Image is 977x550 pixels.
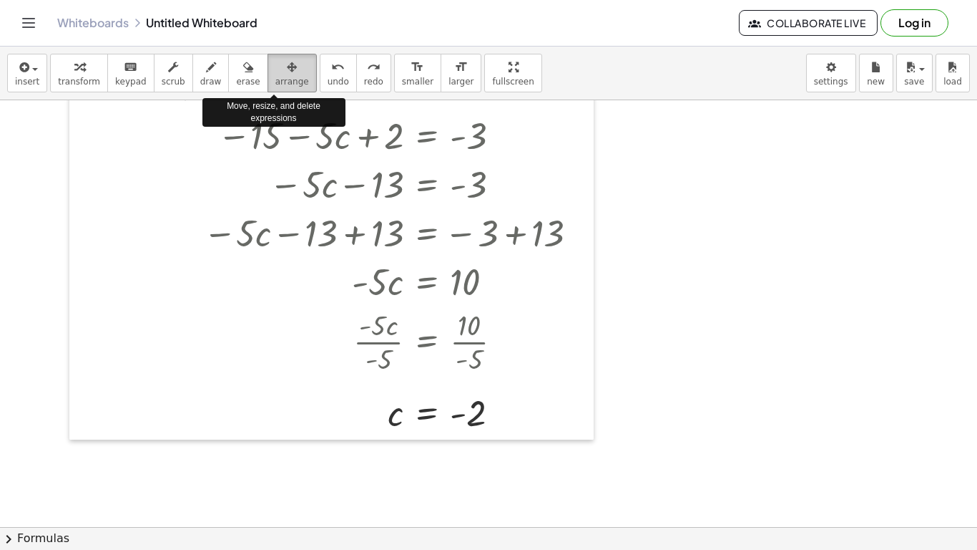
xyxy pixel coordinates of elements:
[448,77,473,87] span: larger
[50,54,108,92] button: transform
[236,77,260,87] span: erase
[275,77,309,87] span: arrange
[356,54,391,92] button: redoredo
[880,9,948,37] button: Log in
[57,16,129,30] a: Whiteboards
[107,54,154,92] button: keyboardkeypad
[739,10,878,36] button: Collaborate Live
[15,77,39,87] span: insert
[814,77,848,87] span: settings
[904,77,924,87] span: save
[367,59,381,76] i: redo
[154,54,193,92] button: scrub
[320,54,357,92] button: undoundo
[200,77,222,87] span: draw
[58,77,100,87] span: transform
[17,11,40,34] button: Toggle navigation
[364,77,383,87] span: redo
[202,98,345,127] div: Move, resize, and delete expressions
[484,54,541,92] button: fullscreen
[867,77,885,87] span: new
[7,54,47,92] button: insert
[441,54,481,92] button: format_sizelarger
[192,54,230,92] button: draw
[936,54,970,92] button: load
[331,59,345,76] i: undo
[124,59,137,76] i: keyboard
[859,54,893,92] button: new
[162,77,185,87] span: scrub
[492,77,534,87] span: fullscreen
[454,59,468,76] i: format_size
[806,54,856,92] button: settings
[402,77,433,87] span: smaller
[115,77,147,87] span: keypad
[394,54,441,92] button: format_sizesmaller
[267,54,317,92] button: arrange
[943,77,962,87] span: load
[328,77,349,87] span: undo
[411,59,424,76] i: format_size
[228,54,267,92] button: erase
[751,16,865,29] span: Collaborate Live
[896,54,933,92] button: save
